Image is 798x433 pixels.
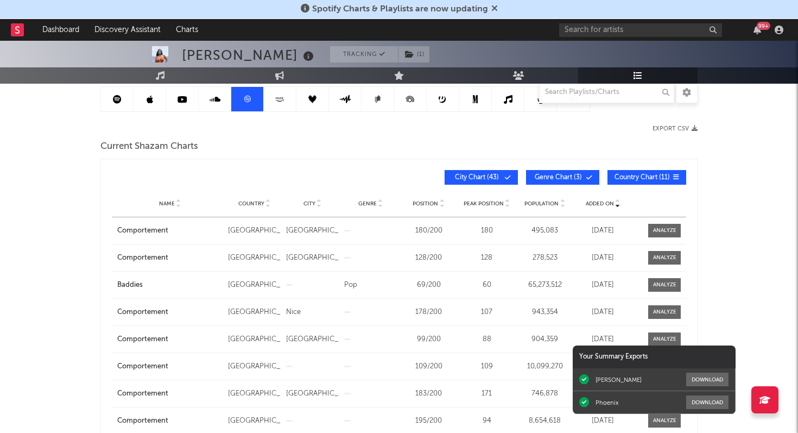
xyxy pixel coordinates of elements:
button: Country Chart(11) [607,170,686,185]
div: [PERSON_NAME] [182,46,316,64]
div: 171 [460,388,513,399]
div: 109 / 200 [402,361,455,372]
span: Added On [586,200,614,207]
div: Your Summary Exports [573,346,736,368]
div: [GEOGRAPHIC_DATA] [228,334,281,345]
a: Discovery Assistant [87,19,168,41]
span: Country [238,200,264,207]
div: [GEOGRAPHIC_DATA] [228,416,281,426]
span: Genre [358,200,377,207]
div: [GEOGRAPHIC_DATA] [286,334,339,345]
button: City Chart(43) [445,170,518,185]
span: Peak Position [464,200,504,207]
a: Comportement [117,388,223,399]
div: [DATE] [577,225,629,236]
div: [DATE] [577,334,629,345]
span: Name [159,200,175,207]
div: 904,359 [518,334,571,345]
div: [PERSON_NAME] [596,376,642,384]
div: 60 [460,280,513,291]
input: Search for artists [559,23,722,37]
span: Spotify Charts & Playlists are now updating [312,5,488,14]
span: Dismiss [491,5,498,14]
div: Phoenix [596,399,618,406]
div: 99 / 200 [402,334,455,345]
div: [GEOGRAPHIC_DATA] [228,361,281,372]
a: Baddies [117,280,223,291]
a: Comportement [117,334,223,345]
div: [GEOGRAPHIC_DATA] [286,225,339,236]
span: Population [524,200,559,207]
div: 183 / 200 [402,388,455,399]
div: 746,878 [518,388,571,399]
a: Comportement [117,225,223,236]
a: Dashboard [35,19,87,41]
button: (1) [398,46,429,62]
button: 99+ [753,26,761,34]
a: Comportement [117,361,223,372]
div: [DATE] [577,307,629,318]
div: [GEOGRAPHIC_DATA] [286,253,339,263]
span: Position [413,200,438,207]
span: Current Shazam Charts [100,140,198,153]
div: 180 / 200 [402,225,455,236]
div: 180 [460,225,513,236]
button: Genre Chart(3) [526,170,599,185]
input: Search Playlists/Charts [539,81,675,103]
div: 495,083 [518,225,571,236]
div: [DATE] [577,416,629,426]
div: [GEOGRAPHIC_DATA] [228,225,281,236]
div: [GEOGRAPHIC_DATA] [228,253,281,263]
div: 94 [460,416,513,426]
div: 109 [460,361,513,372]
div: 69 / 200 [402,280,455,291]
div: 8,654,618 [518,416,571,426]
div: 10,099,270 [518,361,571,372]
div: [DATE] [577,280,629,291]
div: 65,273,512 [518,280,571,291]
button: Download [686,396,729,409]
span: ( 1 ) [398,46,430,62]
div: [GEOGRAPHIC_DATA] [228,388,281,399]
div: 128 [460,253,513,263]
div: 178 / 200 [402,307,455,318]
a: Comportement [117,253,223,263]
button: Download [686,373,729,386]
button: Tracking [330,46,398,62]
a: Charts [168,19,206,41]
div: Pop [344,280,397,291]
div: 107 [460,307,513,318]
a: Comportement [117,416,223,426]
div: 99 + [757,22,770,30]
div: [GEOGRAPHIC_DATA] [228,307,281,318]
div: 128 / 200 [402,253,455,263]
a: Comportement [117,307,223,318]
span: Genre Chart ( 3 ) [533,174,583,181]
span: City [303,200,315,207]
div: 943,354 [518,307,571,318]
span: City Chart ( 43 ) [452,174,502,181]
div: [DATE] [577,253,629,263]
span: Country Chart ( 11 ) [615,174,670,181]
div: [GEOGRAPHIC_DATA] [286,388,339,399]
div: Nice [286,307,339,318]
div: 278,523 [518,253,571,263]
div: [GEOGRAPHIC_DATA] [228,280,281,291]
div: 195 / 200 [402,416,455,426]
button: Export CSV [653,125,698,132]
div: 88 [460,334,513,345]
